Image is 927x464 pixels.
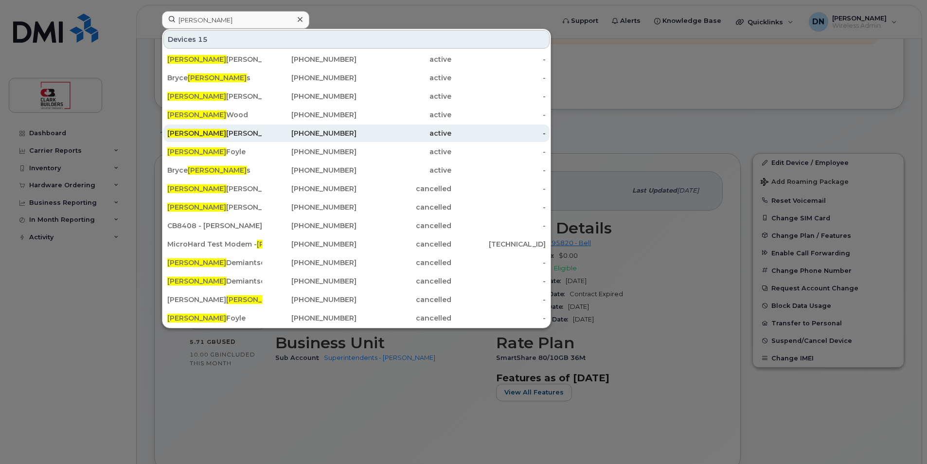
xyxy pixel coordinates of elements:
[262,295,357,304] div: [PHONE_NUMBER]
[357,258,451,268] div: cancelled
[163,125,550,142] a: [PERSON_NAME][PERSON_NAME][PHONE_NUMBER]active-
[451,202,546,212] div: -
[451,258,546,268] div: -
[451,165,546,175] div: -
[451,239,546,249] div: [TECHNICAL_ID]
[262,221,357,231] div: [PHONE_NUMBER]
[451,110,546,120] div: -
[357,128,451,138] div: active
[262,202,357,212] div: [PHONE_NUMBER]
[163,88,550,105] a: [PERSON_NAME][PERSON_NAME][PHONE_NUMBER]active-
[262,91,357,101] div: [PHONE_NUMBER]
[163,106,550,124] a: [PERSON_NAME]Wood[PHONE_NUMBER]active-
[357,239,451,249] div: cancelled
[257,240,316,249] span: [PERSON_NAME]
[451,313,546,323] div: -
[188,166,247,175] span: [PERSON_NAME]
[163,291,550,308] a: [PERSON_NAME][PERSON_NAME][PHONE_NUMBER]cancelled-
[163,198,550,216] a: [PERSON_NAME][PERSON_NAME][PHONE_NUMBER]cancelled-
[262,73,357,83] div: [PHONE_NUMBER]
[167,184,226,193] span: [PERSON_NAME]
[167,295,262,304] div: [PERSON_NAME]
[167,277,226,286] span: [PERSON_NAME]
[357,276,451,286] div: cancelled
[357,147,451,157] div: active
[162,11,309,29] input: Find something...
[262,165,357,175] div: [PHONE_NUMBER]
[163,161,550,179] a: Bryce[PERSON_NAME]s[PHONE_NUMBER]active-
[163,309,550,327] a: [PERSON_NAME]Foyle[PHONE_NUMBER]cancelled-
[163,272,550,290] a: [PERSON_NAME]Demiantschuk[PHONE_NUMBER]cancelled-
[357,313,451,323] div: cancelled
[188,73,247,82] span: [PERSON_NAME]
[357,184,451,194] div: cancelled
[357,91,451,101] div: active
[357,110,451,120] div: active
[167,147,226,156] span: [PERSON_NAME]
[167,313,262,323] div: Foyle
[167,147,262,157] div: Foyle
[262,239,357,249] div: [PHONE_NUMBER]
[262,128,357,138] div: [PHONE_NUMBER]
[167,92,226,101] span: [PERSON_NAME]
[357,165,451,175] div: active
[262,147,357,157] div: [PHONE_NUMBER]
[885,422,920,457] iframe: Messenger Launcher
[262,313,357,323] div: [PHONE_NUMBER]
[167,184,262,194] div: [PERSON_NAME] pending cancelation
[163,143,550,161] a: [PERSON_NAME]Foyle[PHONE_NUMBER]active-
[163,69,550,87] a: Bryce[PERSON_NAME]s[PHONE_NUMBER]active-
[262,184,357,194] div: [PHONE_NUMBER]
[357,202,451,212] div: cancelled
[167,165,262,175] div: Bryce s
[167,203,226,212] span: [PERSON_NAME]
[451,128,546,138] div: -
[451,147,546,157] div: -
[357,73,451,83] div: active
[167,110,226,119] span: [PERSON_NAME]
[357,221,451,231] div: cancelled
[163,30,550,49] div: Devices
[167,128,262,138] div: [PERSON_NAME]
[262,258,357,268] div: [PHONE_NUMBER]
[167,202,262,212] div: [PERSON_NAME]
[451,54,546,64] div: -
[451,73,546,83] div: -
[262,54,357,64] div: [PHONE_NUMBER]
[226,295,285,304] span: [PERSON_NAME]
[167,276,262,286] div: Demiantschuk
[451,295,546,304] div: -
[198,35,208,44] span: 15
[167,110,262,120] div: Wood
[167,73,262,83] div: Bryce s
[262,110,357,120] div: [PHONE_NUMBER]
[163,180,550,197] a: [PERSON_NAME][PERSON_NAME] pending cancelation[PHONE_NUMBER]cancelled-
[357,295,451,304] div: cancelled
[262,276,357,286] div: [PHONE_NUMBER]
[167,54,262,64] div: [PERSON_NAME]
[167,55,226,64] span: [PERSON_NAME]
[451,276,546,286] div: -
[167,239,262,249] div: MicroHard Test Modem - [PERSON_NAME] pending cancelation
[167,258,226,267] span: [PERSON_NAME]
[163,235,550,253] a: MicroHard Test Modem -[PERSON_NAME][PERSON_NAME] pending cancelation[PHONE_NUMBER]cancelled[TECHN...
[163,254,550,271] a: [PERSON_NAME]Demiantschuk[PHONE_NUMBER]cancelled-
[167,91,262,101] div: [PERSON_NAME]
[451,184,546,194] div: -
[163,51,550,68] a: [PERSON_NAME][PERSON_NAME][PHONE_NUMBER]active-
[167,129,226,138] span: [PERSON_NAME]
[451,221,546,231] div: -
[167,221,262,231] div: CB8408 - [PERSON_NAME]
[163,217,550,234] a: CB8408 - [PERSON_NAME][PHONE_NUMBER]cancelled-
[451,91,546,101] div: -
[167,258,262,268] div: Demiantschuk
[357,54,451,64] div: active
[167,314,226,322] span: [PERSON_NAME]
